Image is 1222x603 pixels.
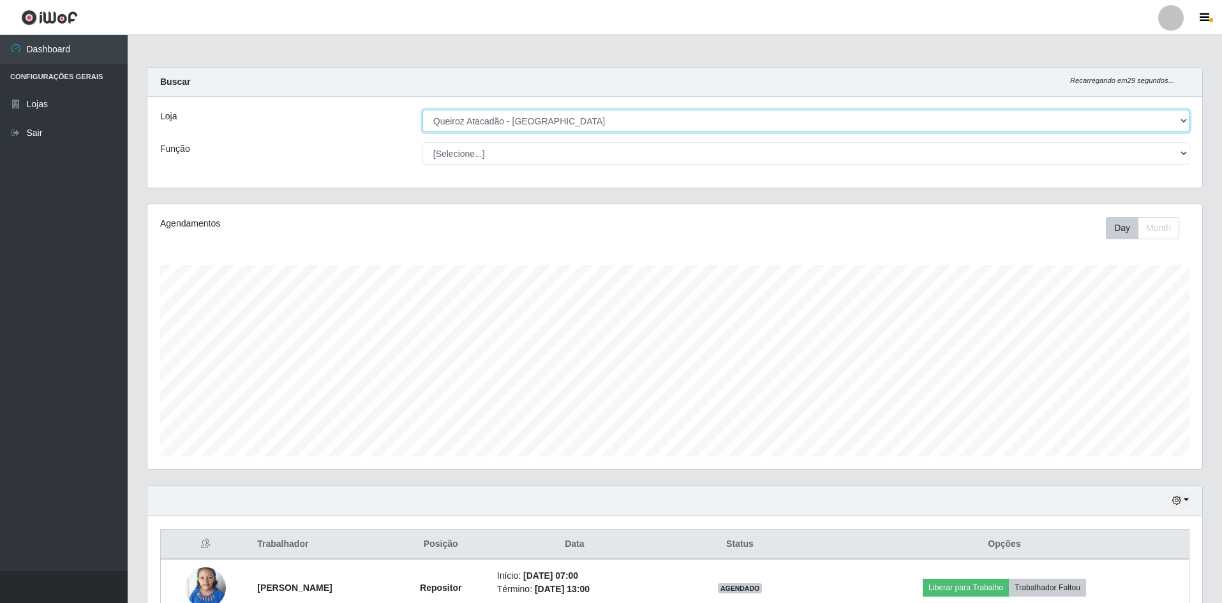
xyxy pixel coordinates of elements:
[160,110,177,123] label: Loja
[497,583,652,596] li: Término:
[420,583,461,593] strong: Repositor
[718,583,763,593] span: AGENDADO
[21,10,78,26] img: CoreUI Logo
[1070,77,1174,84] i: Recarregando em 29 segundos...
[250,530,392,560] th: Trabalhador
[160,77,190,87] strong: Buscar
[497,569,652,583] li: Início:
[160,217,578,230] div: Agendamentos
[1106,217,1138,239] button: Day
[535,584,590,594] time: [DATE] 13:00
[392,530,489,560] th: Posição
[489,530,660,560] th: Data
[923,579,1009,597] button: Liberar para Trabalho
[160,142,190,156] label: Função
[1009,579,1086,597] button: Trabalhador Faltou
[1106,217,1189,239] div: Toolbar with button groups
[1106,217,1179,239] div: First group
[660,530,820,560] th: Status
[1138,217,1179,239] button: Month
[257,583,332,593] strong: [PERSON_NAME]
[523,570,578,581] time: [DATE] 07:00
[820,530,1189,560] th: Opções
